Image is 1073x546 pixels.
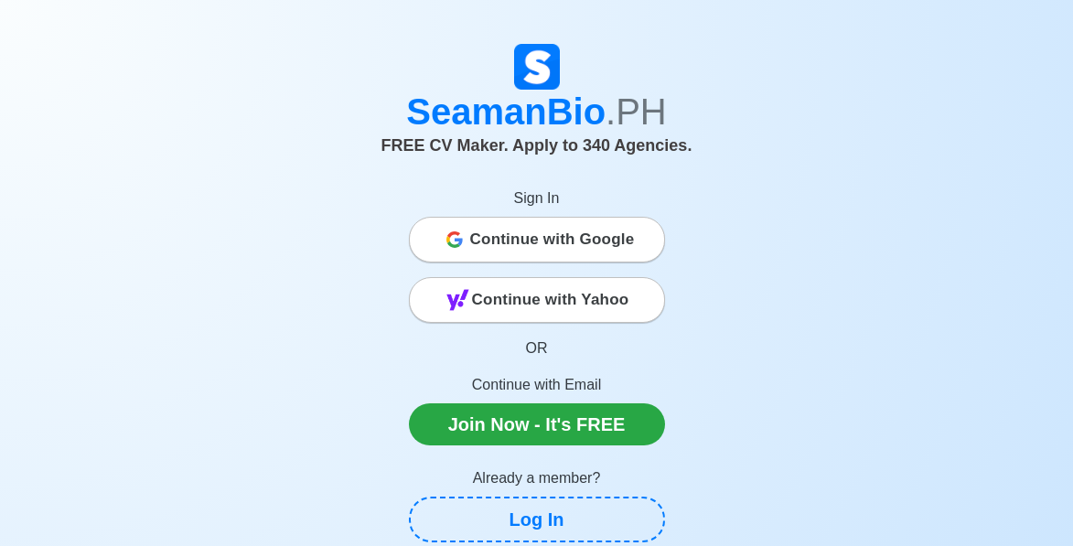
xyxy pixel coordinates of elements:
button: Continue with Google [409,217,665,262]
a: Log In [409,497,665,542]
span: Continue with Yahoo [472,282,629,318]
span: Continue with Google [470,221,635,258]
h1: SeamanBio [112,90,962,134]
button: Continue with Yahoo [409,277,665,323]
span: .PH [606,91,667,132]
p: Continue with Email [409,374,665,396]
img: Logo [514,44,560,90]
span: FREE CV Maker. Apply to 340 Agencies. [381,136,692,155]
p: Already a member? [409,467,665,489]
a: Join Now - It's FREE [409,403,665,445]
p: Sign In [409,187,665,209]
p: OR [409,337,665,359]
